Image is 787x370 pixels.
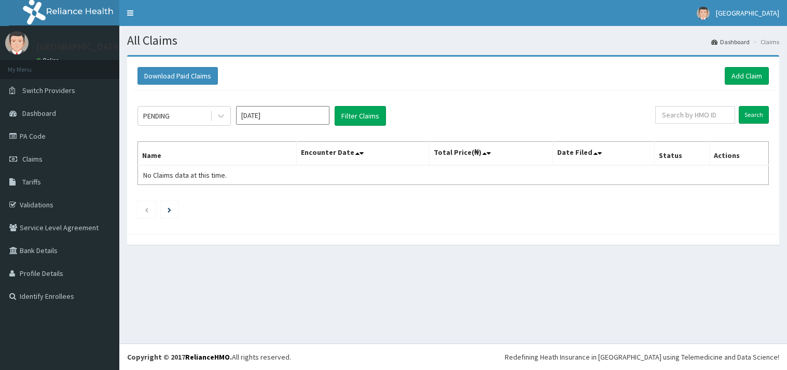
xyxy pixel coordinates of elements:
th: Total Price(₦) [430,142,553,166]
a: Add Claim [725,67,769,85]
th: Encounter Date [297,142,430,166]
div: PENDING [143,111,170,121]
span: No Claims data at this time. [143,170,227,180]
p: [GEOGRAPHIC_DATA] [36,42,122,51]
th: Date Filed [553,142,654,166]
a: Next page [168,205,171,214]
img: User Image [5,31,29,55]
strong: Copyright © 2017 . [127,352,232,362]
button: Filter Claims [335,106,386,126]
a: RelianceHMO [185,352,230,362]
th: Name [138,142,297,166]
span: [GEOGRAPHIC_DATA] [716,8,779,18]
input: Search [739,106,769,124]
span: Claims [22,154,43,164]
input: Select Month and Year [236,106,329,125]
footer: All rights reserved. [119,343,787,370]
span: Switch Providers [22,86,75,95]
th: Actions [709,142,768,166]
th: Status [654,142,709,166]
div: Redefining Heath Insurance in [GEOGRAPHIC_DATA] using Telemedicine and Data Science! [505,352,779,362]
a: Online [36,57,61,64]
a: Dashboard [711,37,750,46]
span: Dashboard [22,109,56,118]
input: Search by HMO ID [655,106,735,124]
img: User Image [697,7,710,20]
li: Claims [751,37,779,46]
h1: All Claims [127,34,779,47]
span: Tariffs [22,177,41,187]
button: Download Paid Claims [137,67,218,85]
a: Previous page [144,205,149,214]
